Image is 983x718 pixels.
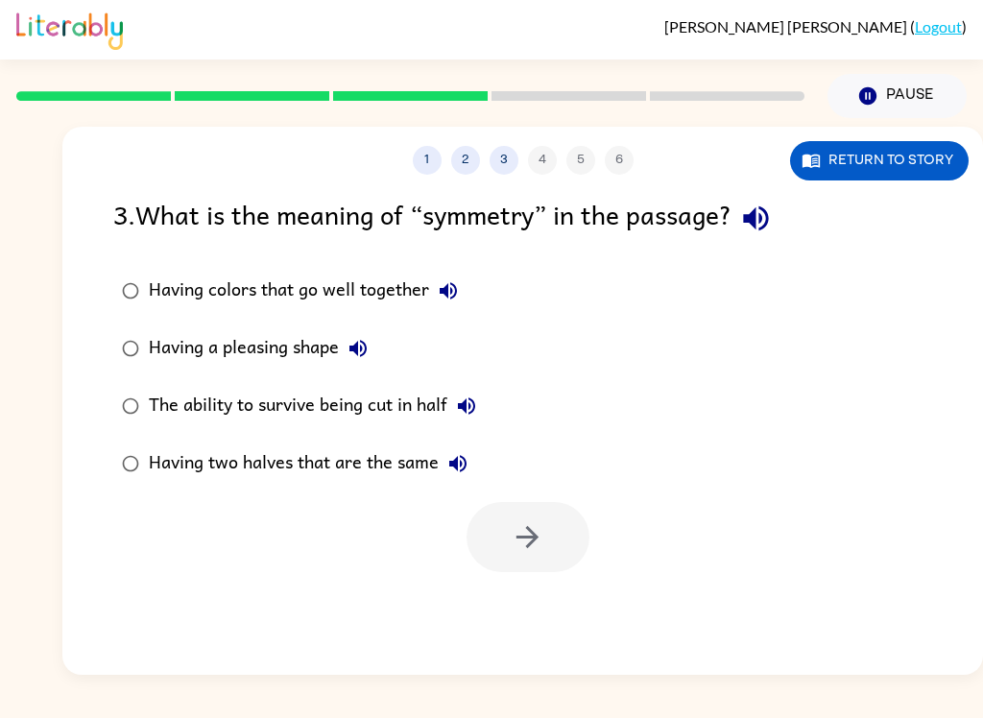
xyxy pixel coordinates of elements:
[490,146,518,175] button: 3
[149,387,486,425] div: The ability to survive being cut in half
[664,17,967,36] div: ( )
[16,8,123,50] img: Literably
[447,387,486,425] button: The ability to survive being cut in half
[149,329,377,368] div: Having a pleasing shape
[439,444,477,483] button: Having two halves that are the same
[149,444,477,483] div: Having two halves that are the same
[915,17,962,36] a: Logout
[827,74,967,118] button: Pause
[451,146,480,175] button: 2
[664,17,910,36] span: [PERSON_NAME] [PERSON_NAME]
[149,272,468,310] div: Having colors that go well together
[339,329,377,368] button: Having a pleasing shape
[790,141,969,180] button: Return to story
[429,272,468,310] button: Having colors that go well together
[113,194,932,243] div: 3 . What is the meaning of “symmetry” in the passage?
[413,146,442,175] button: 1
